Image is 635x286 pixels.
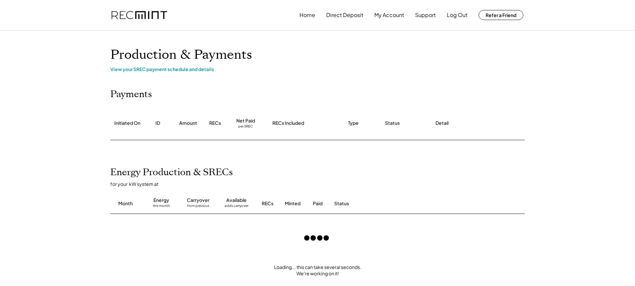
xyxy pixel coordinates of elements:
div: RECs Included [272,120,304,126]
div: Net Paid [236,117,255,124]
div: from previous [187,204,209,210]
div: Amount [179,120,197,126]
div: Initiated On [114,120,140,126]
div: RECs [209,120,221,126]
button: Home [299,8,315,22]
h2: Payments [110,89,152,100]
div: this month [153,204,170,210]
div: Energy [153,197,169,204]
div: adds carryover [225,204,248,210]
div: Carryover [187,197,210,204]
img: recmint-logotype%403x.png [112,11,167,19]
div: Detail [435,120,449,126]
div: per SREC [238,124,253,129]
button: Refer a Friend [479,10,523,20]
button: My Account [374,8,404,22]
div: Month [118,200,133,207]
button: Support [415,8,436,22]
h2: Energy Production & SRECs [110,167,233,178]
button: Log Out [447,8,468,22]
div: Status [334,200,448,207]
div: for your kW system at [110,181,531,187]
div: Status [385,120,400,126]
div: Loading... this can take several seconds. We're working on it! [104,264,531,277]
div: View your SREC payment schedule and details [110,66,525,72]
div: Minted [285,200,300,207]
h1: Production & Payments [110,47,525,63]
div: Type [348,120,359,126]
div: Available [226,197,247,204]
div: ID [155,120,160,126]
div: RECs [262,200,273,207]
button: Direct Deposit [326,8,363,22]
div: Paid [313,200,323,207]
